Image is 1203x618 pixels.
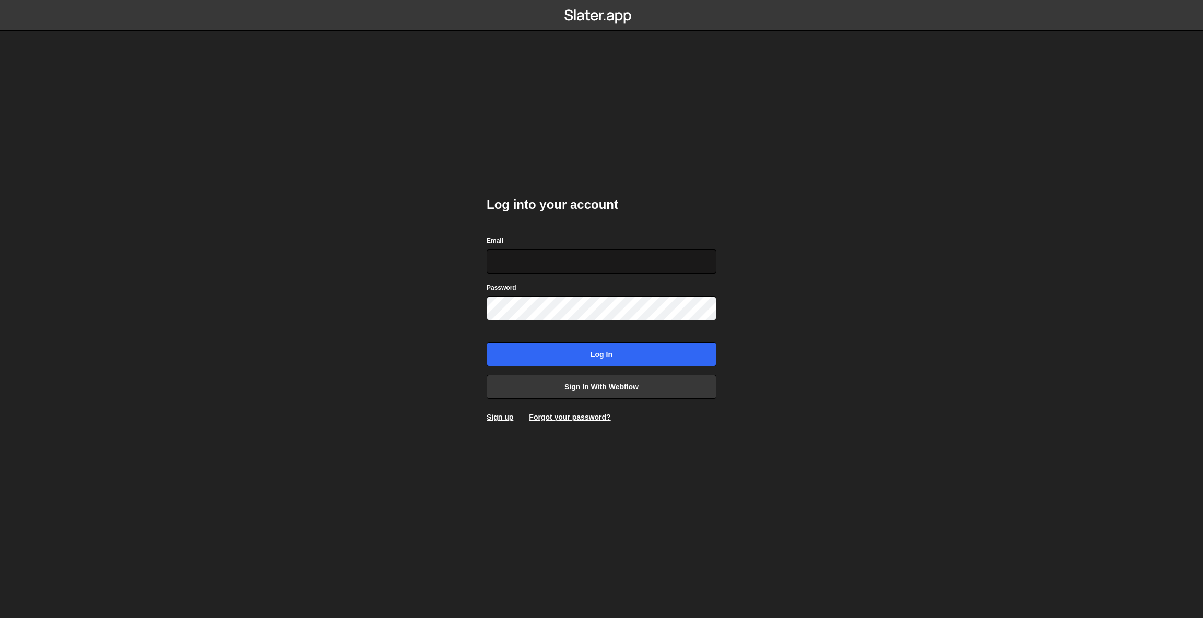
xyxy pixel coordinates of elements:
label: Password [487,282,516,293]
a: Forgot your password? [529,413,610,421]
label: Email [487,235,503,246]
input: Log in [487,342,716,366]
a: Sign in with Webflow [487,375,716,399]
h2: Log into your account [487,196,716,213]
a: Sign up [487,413,513,421]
